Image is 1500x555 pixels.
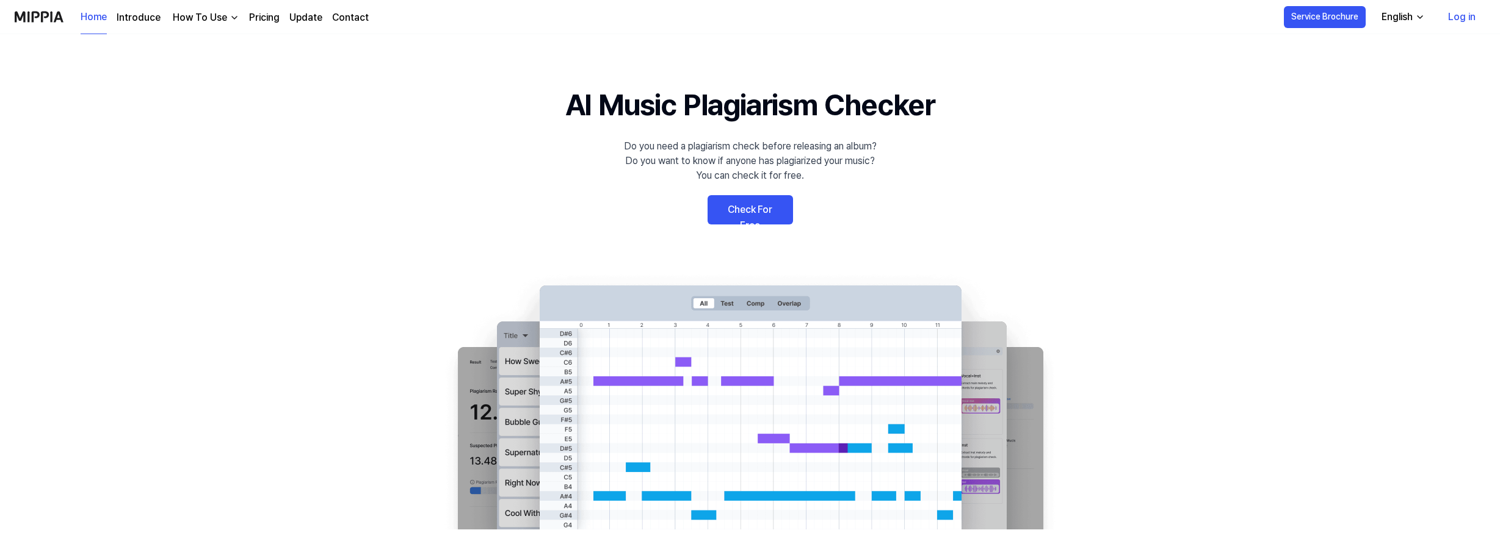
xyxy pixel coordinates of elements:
[170,10,230,25] div: How To Use
[249,10,280,25] a: Pricing
[1284,6,1366,28] button: Service Brochure
[81,1,107,34] a: Home
[565,83,935,127] h1: AI Music Plagiarism Checker
[170,10,239,25] button: How To Use
[1379,10,1415,24] div: English
[230,13,239,23] img: down
[624,139,877,183] div: Do you need a plagiarism check before releasing an album? Do you want to know if anyone has plagi...
[1372,5,1432,29] button: English
[117,10,161,25] a: Introduce
[332,10,369,25] a: Contact
[708,195,793,224] a: Check For Free
[433,273,1068,529] img: main Image
[289,10,322,25] a: Update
